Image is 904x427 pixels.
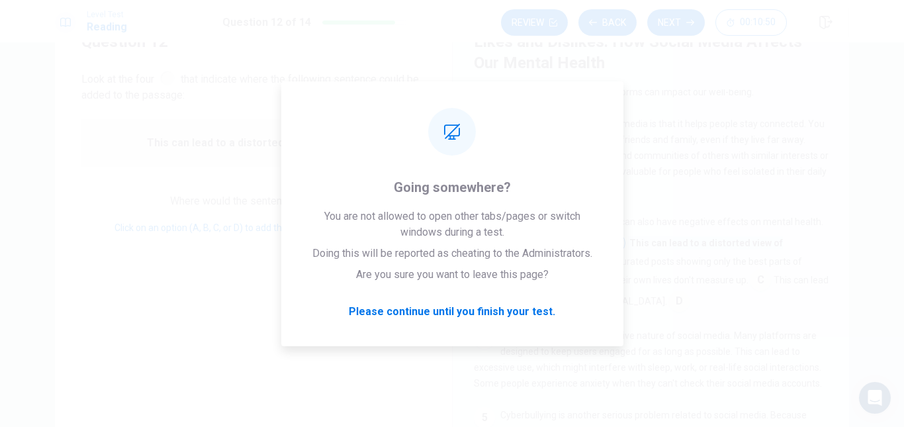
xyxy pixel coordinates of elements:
[502,211,523,232] span: A
[170,195,337,207] span: Where would the sentence best fit?
[604,232,625,254] span: B
[474,211,495,232] div: 3
[474,119,829,193] span: One positive aspect of social media is that it helps people stay connected. You can easily keep i...
[859,382,891,414] div: Open Intercom Messenger
[715,9,787,36] button: 00:10:50
[578,9,637,36] button: Back
[81,68,426,103] span: Look at the four that indicate where the following sentence could be added to the passage:
[501,9,568,36] button: Review
[474,216,823,248] span: However, social media can also have negative effects on mental health. One issue is social compar...
[668,291,690,312] span: D
[474,236,783,268] span: This can lead to a distorted view of reality.
[474,328,495,349] div: 4
[147,135,360,151] span: This can lead to a distorted view of reality.
[647,9,705,36] button: Next
[114,222,392,233] span: Click on an option (A, B, C, or D) to add the sentence to the passage
[474,31,825,73] h4: Likes and Dislikes: How Social Media Affects Our Mental Health
[740,17,776,28] span: 00:10:50
[474,330,822,389] span: Another concern is the addictive nature of social media. Many platforms are designed to keep user...
[474,116,495,137] div: 2
[474,256,802,285] span: When people see carefully curated posts showing only the best parts of others' lives, they might ...
[750,269,771,291] span: C
[222,15,311,30] h1: Question 12 of 14
[87,10,127,19] span: Level Test
[87,19,127,35] h1: Reading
